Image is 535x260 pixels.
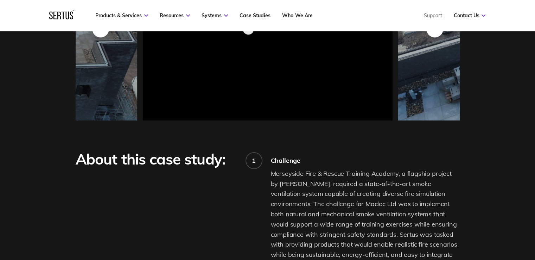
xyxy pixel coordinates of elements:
div: Challenge [271,156,460,165]
a: Case Studies [240,12,270,19]
a: Systems [202,12,228,19]
a: Products & Services [95,12,148,19]
div: Watch Video [258,25,292,32]
a: Who We Are [282,12,312,19]
a: Contact Us [453,12,485,19]
div: 1 [252,156,256,165]
a: Support [423,12,442,19]
a: Resources [160,12,190,19]
div: Previous slide [92,20,109,37]
div: About this case study: [76,151,236,168]
iframe: Chat Widget [500,226,535,260]
div: Next slide [426,20,443,37]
